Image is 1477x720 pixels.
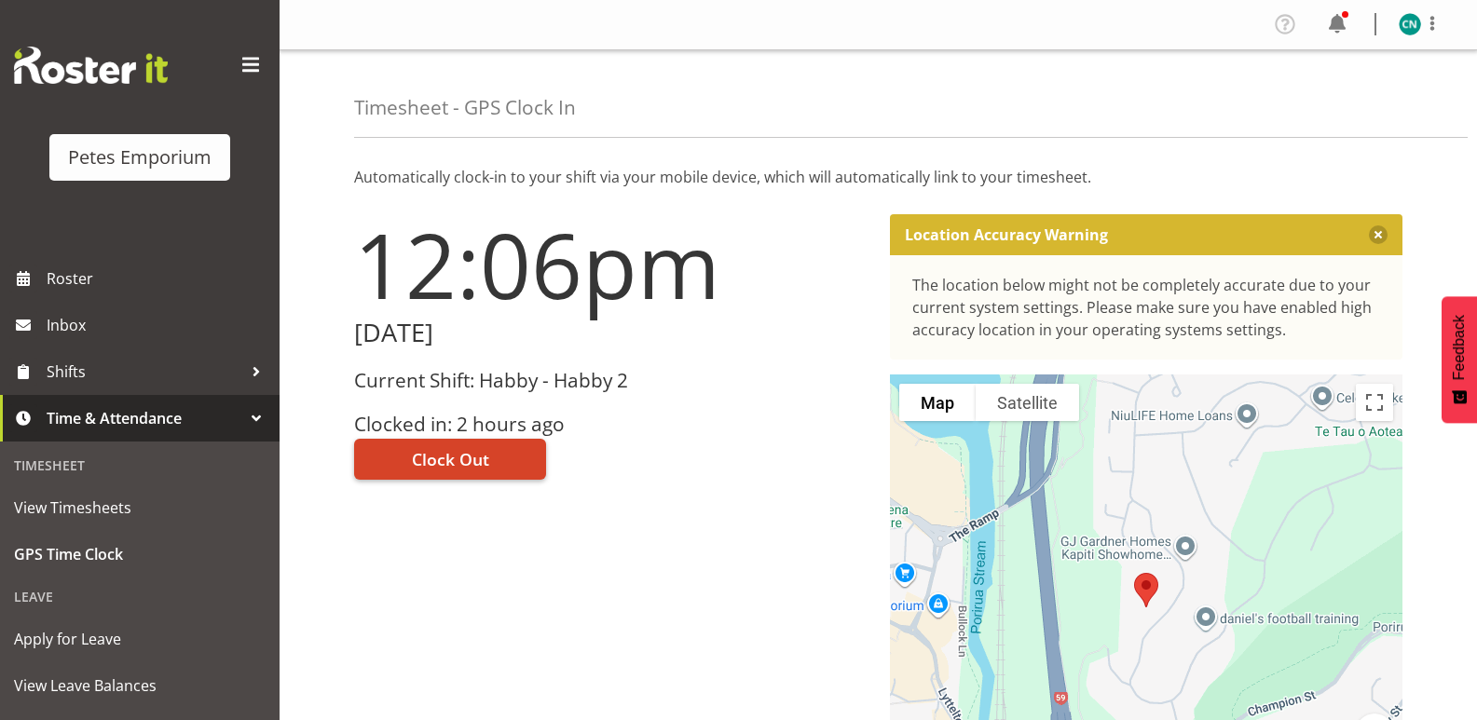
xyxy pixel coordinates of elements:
[354,319,868,347] h2: [DATE]
[899,384,976,421] button: Show street map
[14,625,266,653] span: Apply for Leave
[14,672,266,700] span: View Leave Balances
[5,531,275,577] a: GPS Time Clock
[976,384,1079,421] button: Show satellite imagery
[14,47,168,84] img: Rosterit website logo
[412,447,489,471] span: Clock Out
[905,225,1108,244] p: Location Accuracy Warning
[1369,225,1388,244] button: Close message
[47,265,270,292] span: Roster
[1356,384,1393,421] button: Toggle fullscreen view
[5,577,275,616] div: Leave
[1399,13,1421,35] img: christine-neville11214.jpg
[47,404,242,432] span: Time & Attendance
[1451,315,1468,380] span: Feedback
[5,446,275,484] div: Timesheet
[354,370,868,391] h3: Current Shift: Habby - Habby 2
[354,166,1402,188] p: Automatically clock-in to your shift via your mobile device, which will automatically link to you...
[354,439,546,480] button: Clock Out
[354,214,868,315] h1: 12:06pm
[47,311,270,339] span: Inbox
[1442,296,1477,423] button: Feedback - Show survey
[354,97,576,118] h4: Timesheet - GPS Clock In
[5,484,275,531] a: View Timesheets
[14,540,266,568] span: GPS Time Clock
[14,494,266,522] span: View Timesheets
[47,358,242,386] span: Shifts
[5,616,275,662] a: Apply for Leave
[354,414,868,435] h3: Clocked in: 2 hours ago
[5,662,275,709] a: View Leave Balances
[912,274,1381,341] div: The location below might not be completely accurate due to your current system settings. Please m...
[68,143,212,171] div: Petes Emporium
